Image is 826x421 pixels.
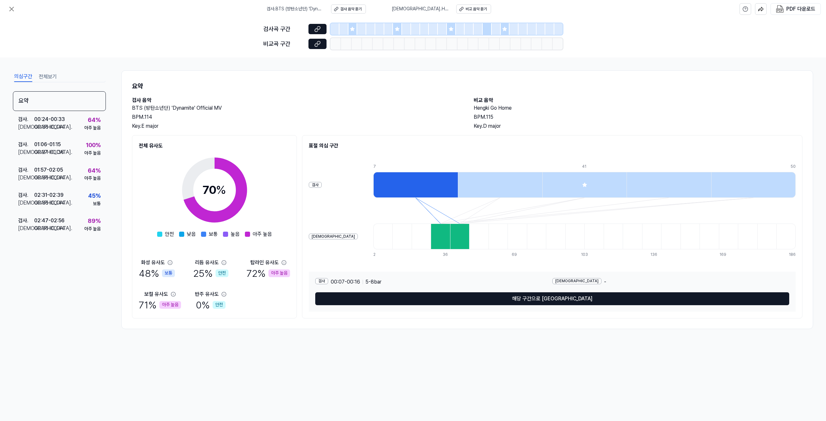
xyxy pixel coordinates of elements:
button: 해당 구간으로 [GEOGRAPHIC_DATA] [315,292,789,305]
div: Key. D major [474,122,802,130]
div: 36 [443,252,462,257]
div: [DEMOGRAPHIC_DATA] . [18,123,34,131]
div: 71 % [139,298,181,312]
span: 아주 높음 [253,230,272,238]
div: 검사곡 구간 [263,25,305,34]
button: help [740,3,751,15]
div: 요약 [13,91,106,111]
span: 보통 [209,230,218,238]
button: 검사 음악 듣기 [331,5,366,14]
h2: 표절 의심 구간 [309,142,796,150]
div: [DEMOGRAPHIC_DATA] . [18,148,34,156]
div: 02:47 - 02:56 [34,217,65,225]
button: 의심구간 [14,72,32,82]
svg: help [742,6,748,12]
div: 136 [650,252,670,257]
div: Key. E major [132,122,461,130]
div: 25 % [193,266,228,280]
div: 01:57 - 02:05 [34,166,63,174]
div: [DEMOGRAPHIC_DATA] [309,234,358,240]
div: 186 [789,252,796,257]
div: 검사 . [18,217,34,225]
div: PDF 다운로드 [786,5,815,13]
div: 화성 유사도 [141,259,165,266]
div: 103 [581,252,600,257]
span: 안전 [165,230,174,238]
div: 100 % [86,141,101,150]
div: 아주 높음 [268,269,290,277]
div: [DEMOGRAPHIC_DATA] . [18,174,34,182]
div: 탑라인 유사도 [250,259,279,266]
div: 02:31 - 02:39 [34,191,64,199]
div: 0 % [196,298,226,312]
div: 비교곡 구간 [263,39,305,49]
div: 00:36 - 00:44 [34,225,65,232]
div: 리듬 유사도 [195,259,219,266]
div: 보통 [93,201,101,207]
div: 72 % [247,266,290,280]
div: 검사 . [18,166,34,174]
div: 69 [512,252,531,257]
div: 64 % [88,115,101,125]
div: 45 % [88,191,101,201]
div: 00:36 - 00:44 [34,123,65,131]
div: 70 [203,181,226,199]
div: 안전 [213,301,226,309]
div: 01:06 - 01:15 [34,141,61,148]
div: 00:24 - 00:33 [34,115,65,123]
div: 검사 . [18,115,34,123]
div: BPM. 114 [132,113,461,121]
div: 아주 높음 [84,150,101,156]
div: 48 % [139,266,175,280]
span: % [216,183,226,197]
div: 00:36 - 00:44 [34,199,65,207]
div: BPM. 115 [474,113,802,121]
div: 2 [373,252,392,257]
span: 5 - 8 bar [366,278,381,286]
div: 아주 높음 [84,226,101,232]
div: 검사 음악 듣기 [340,6,362,12]
div: [DEMOGRAPHIC_DATA] [552,278,601,284]
h2: 비교 음악 [474,96,802,104]
div: [DEMOGRAPHIC_DATA] . [18,225,34,232]
span: 낮음 [187,230,196,238]
div: 검사 . [18,191,34,199]
div: 00:27 - 00:36 [34,148,64,156]
button: 전체보기 [39,72,57,82]
div: 50 [791,164,796,169]
div: 64 % [88,166,101,175]
div: - [552,278,790,286]
div: 비교 음악 듣기 [466,6,487,12]
h2: BTS (방탄소년단) 'Dynamite' Official MV [132,104,461,112]
div: 아주 높음 [84,175,101,182]
h1: 요약 [132,81,802,91]
div: 00:36 - 00:44 [34,174,65,182]
div: 89 % [88,216,101,226]
button: 비교 음악 듣기 [456,5,491,14]
span: 높음 [231,230,240,238]
div: 7 [373,164,458,169]
div: 169 [720,252,739,257]
span: [DEMOGRAPHIC_DATA] . Hengki Go Home [392,6,448,12]
h2: Hengki Go Home [474,104,802,112]
div: [DEMOGRAPHIC_DATA] . [18,199,34,207]
div: 41 [582,164,667,169]
h2: 검사 음악 [132,96,461,104]
img: share [758,6,764,12]
div: 검사 [315,278,328,284]
div: 안전 [216,269,228,277]
div: 아주 높음 [84,125,101,131]
div: 검사 [309,182,322,188]
span: 00:07 - 00:16 [331,278,360,286]
img: PDF Download [776,5,784,13]
button: PDF 다운로드 [775,4,817,15]
div: 보컬 유사도 [144,290,168,298]
div: 아주 높음 [159,301,181,309]
span: 검사 . BTS (방탄소년단) 'Dynamite' Official MV [267,6,323,12]
div: 보통 [162,269,175,277]
div: 검사 . [18,141,34,148]
h2: 전체 유사도 [139,142,290,150]
div: 반주 유사도 [195,290,219,298]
